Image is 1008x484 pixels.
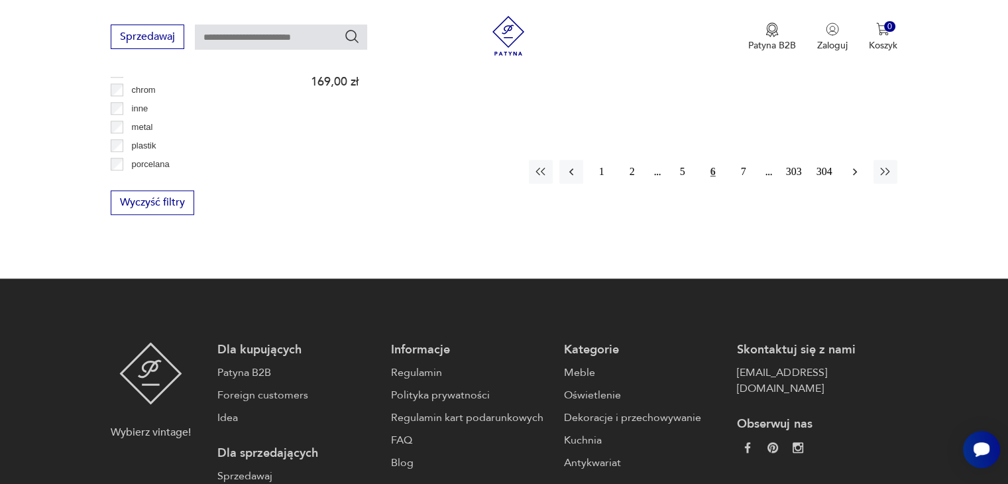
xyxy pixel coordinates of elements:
p: Obserwuj nas [737,416,897,432]
button: 2 [620,160,644,184]
a: Sprzedawaj [111,33,184,42]
button: Patyna B2B [748,23,796,52]
a: Blog [391,455,551,471]
p: Wybierz vintage! [111,424,191,440]
p: metal [132,120,153,135]
a: Dekoracje i przechowywanie [564,410,724,426]
p: Dla kupujących [217,342,377,358]
a: Regulamin kart podarunkowych [391,410,551,426]
p: porcelana [132,157,170,172]
button: Szukaj [344,29,360,44]
a: Antykwariat [564,455,724,471]
button: 304 [812,160,836,184]
button: 5 [671,160,695,184]
button: 0Koszyk [869,23,897,52]
p: porcelit [132,176,160,190]
p: Zaloguj [817,39,848,52]
p: Dla sprzedających [217,446,377,461]
p: 169,00 zł [311,76,437,88]
a: Meble [564,365,724,381]
img: Patyna - sklep z meblami i dekoracjami vintage [488,16,528,56]
img: Patyna - sklep z meblami i dekoracjami vintage [119,342,182,404]
button: Zaloguj [817,23,848,52]
p: Kategorie [564,342,724,358]
button: 303 [782,160,806,184]
a: FAQ [391,432,551,448]
img: Ikona koszyka [876,23,889,36]
p: inne [132,101,148,116]
a: Patyna B2B [217,365,377,381]
img: da9060093f698e4c3cedc1453eec5031.webp [742,442,753,453]
a: Ikona medaluPatyna B2B [748,23,796,52]
a: Kuchnia [564,432,724,448]
button: 6 [701,160,725,184]
button: Wyczyść filtry [111,190,194,215]
p: Skontaktuj się z nami [737,342,897,358]
p: 335,00 zł [614,65,740,76]
p: Koszyk [869,39,897,52]
a: [EMAIL_ADDRESS][DOMAIN_NAME] [737,365,897,396]
img: Ikonka użytkownika [826,23,839,36]
img: 37d27d81a828e637adc9f9cb2e3d3a8a.webp [767,442,778,453]
button: Sprzedawaj [111,25,184,49]
a: Oświetlenie [564,387,724,403]
p: Informacje [391,342,551,358]
a: Foreign customers [217,387,377,403]
p: 445,00 zł [765,65,891,76]
button: 1 [590,160,614,184]
a: Idea [217,410,377,426]
p: plastik [132,139,156,153]
img: Ikona medalu [765,23,779,37]
a: Regulamin [391,365,551,381]
div: 0 [884,21,895,32]
a: Polityka prywatności [391,387,551,403]
button: 7 [732,160,756,184]
p: chrom [132,83,156,97]
iframe: Smartsupp widget button [963,431,1000,468]
a: Sprzedawaj [217,468,377,484]
img: c2fd9cf7f39615d9d6839a72ae8e59e5.webp [793,442,803,453]
p: 300,00 zł [463,65,588,76]
p: Patyna B2B [748,39,796,52]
